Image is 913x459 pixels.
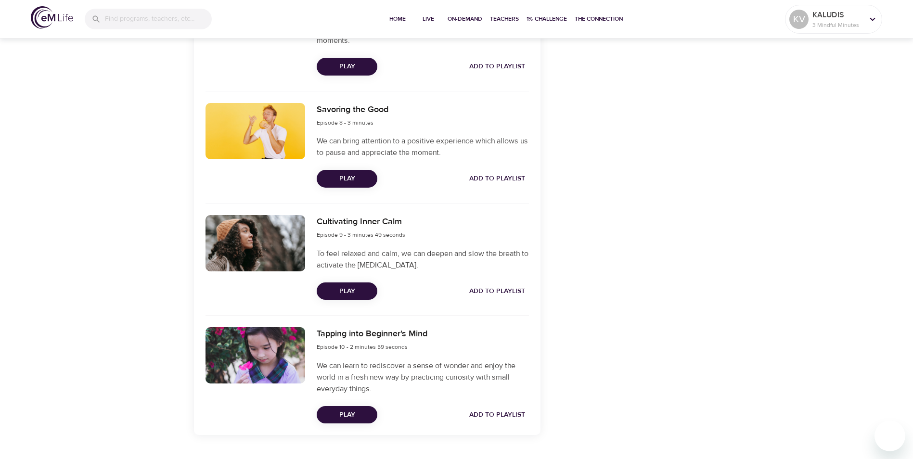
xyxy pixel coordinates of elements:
[465,170,529,188] button: Add to Playlist
[789,10,809,29] div: KV
[317,103,388,117] h6: Savoring the Good
[812,9,863,21] p: KALUDIS
[317,58,377,76] button: Play
[317,343,408,351] span: Episode 10 - 2 minutes 59 seconds
[317,170,377,188] button: Play
[465,58,529,76] button: Add to Playlist
[465,406,529,424] button: Add to Playlist
[317,282,377,300] button: Play
[324,173,370,185] span: Play
[317,231,405,239] span: Episode 9 - 3 minutes 49 seconds
[317,135,528,158] p: We can bring attention to a positive experience which allows us to pause and appreciate the moment.
[324,285,370,297] span: Play
[317,327,427,341] h6: Tapping into Beginner's Mind
[317,360,528,395] p: We can learn to rediscover a sense of wonder and enjoy the world in a fresh new way by practicing...
[469,61,525,73] span: Add to Playlist
[527,14,567,24] span: 1% Challenge
[469,173,525,185] span: Add to Playlist
[465,282,529,300] button: Add to Playlist
[324,409,370,421] span: Play
[490,14,519,24] span: Teachers
[317,119,373,127] span: Episode 8 - 3 minutes
[874,421,905,451] iframe: Button to launch messaging window
[324,61,370,73] span: Play
[469,285,525,297] span: Add to Playlist
[317,215,405,229] h6: Cultivating Inner Calm
[812,21,863,29] p: 3 Mindful Minutes
[317,248,528,271] p: To feel relaxed and calm, we can deepen and slow the breath to activate the [MEDICAL_DATA].
[317,406,377,424] button: Play
[469,409,525,421] span: Add to Playlist
[31,6,73,29] img: logo
[386,14,409,24] span: Home
[417,14,440,24] span: Live
[575,14,623,24] span: The Connection
[105,9,212,29] input: Find programs, teachers, etc...
[448,14,482,24] span: On-Demand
